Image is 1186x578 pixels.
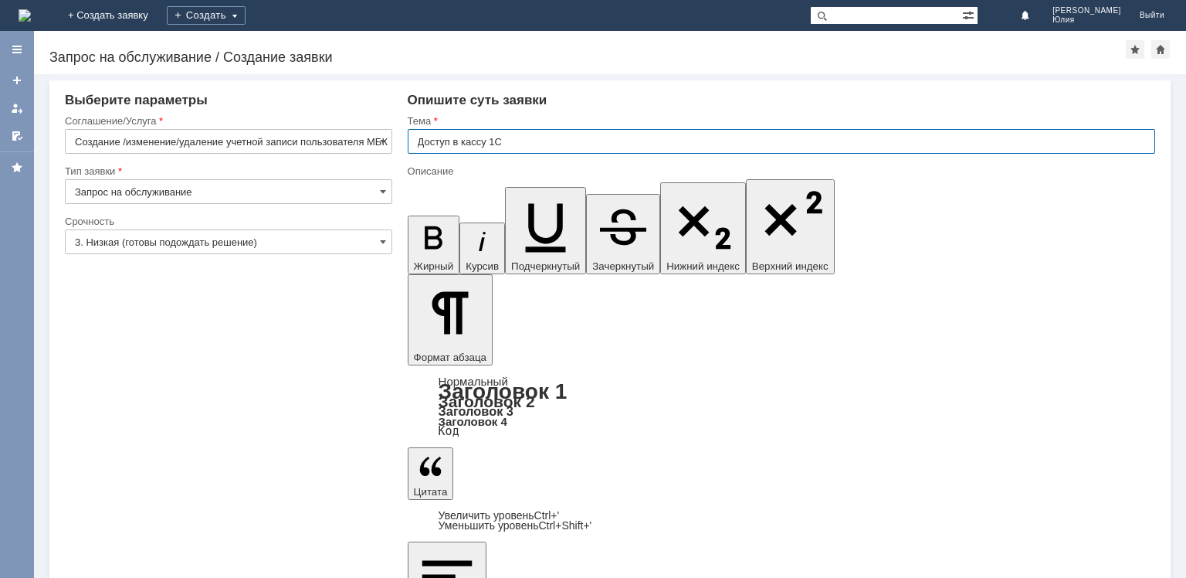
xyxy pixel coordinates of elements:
[439,404,513,418] a: Заголовок 3
[962,7,978,22] span: Расширенный поиск
[408,376,1155,437] div: Формат абзаца
[5,124,29,148] a: Мои согласования
[534,509,560,522] span: Ctrl+'
[511,260,580,272] span: Подчеркнутый
[660,182,746,274] button: Нижний индекс
[408,216,460,274] button: Жирный
[408,166,1152,176] div: Описание
[439,379,568,403] a: Заголовок 1
[5,96,29,121] a: Мои заявки
[414,486,448,498] span: Цитата
[466,260,499,272] span: Курсив
[65,93,208,107] span: Выберите параметры
[408,274,493,365] button: Формат абзаца
[439,519,592,532] a: Decrease
[592,260,654,272] span: Зачеркнутый
[408,511,1155,531] div: Цитата
[19,9,31,22] a: Перейти на домашнюю страницу
[439,375,508,388] a: Нормальный
[65,116,389,126] div: Соглашение/Услуга
[586,194,660,274] button: Зачеркнутый
[666,260,740,272] span: Нижний индекс
[408,116,1152,126] div: Тема
[408,93,547,107] span: Опишите суть заявки
[49,49,1126,65] div: Запрос на обслуживание / Создание заявки
[1052,6,1121,15] span: [PERSON_NAME]
[746,179,835,274] button: Верхний индекс
[439,415,507,428] a: Заголовок 4
[752,260,829,272] span: Верхний индекс
[1151,40,1170,59] div: Сделать домашней страницей
[1126,40,1144,59] div: Добавить в избранное
[414,260,454,272] span: Жирный
[408,447,454,500] button: Цитата
[1052,15,1121,25] span: Юлия
[414,352,486,363] span: Формат абзаца
[19,9,31,22] img: logo
[167,6,246,25] div: Создать
[5,68,29,93] a: Создать заявку
[439,393,535,410] a: Заголовок 2
[65,166,389,176] div: Тип заявки
[439,424,459,438] a: Код
[439,509,560,522] a: Increase
[505,187,586,274] button: Подчеркнутый
[459,223,505,274] button: Курсив
[538,519,591,532] span: Ctrl+Shift+'
[65,216,389,226] div: Срочность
